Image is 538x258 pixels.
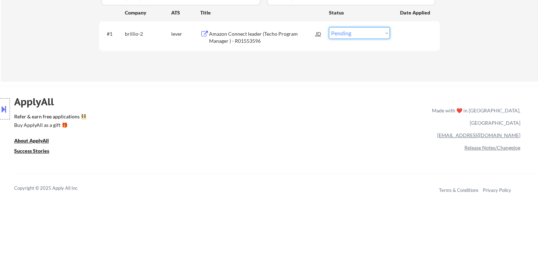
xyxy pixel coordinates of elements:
a: Release Notes/Changelog [464,145,520,151]
div: brillio-2 [125,30,171,37]
div: ATS [171,9,200,16]
div: #1 [107,30,119,37]
div: Copyright © 2025 Apply All Inc [14,185,96,192]
div: Title [200,9,322,16]
div: Amazon Connect leader (Techo Program Manager ) - R01553596 [209,30,316,44]
div: lever [171,30,200,37]
a: Terms & Conditions [439,187,479,193]
div: Status [329,6,390,19]
div: Date Applied [400,9,431,16]
a: Privacy Policy [483,187,511,193]
div: Made with ❤️ in [GEOGRAPHIC_DATA], [GEOGRAPHIC_DATA] [429,104,520,129]
div: JD [315,27,322,40]
div: Company [125,9,171,16]
a: [EMAIL_ADDRESS][DOMAIN_NAME] [437,132,520,138]
a: Refer & earn free applications 👯‍♀️ [14,114,284,122]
